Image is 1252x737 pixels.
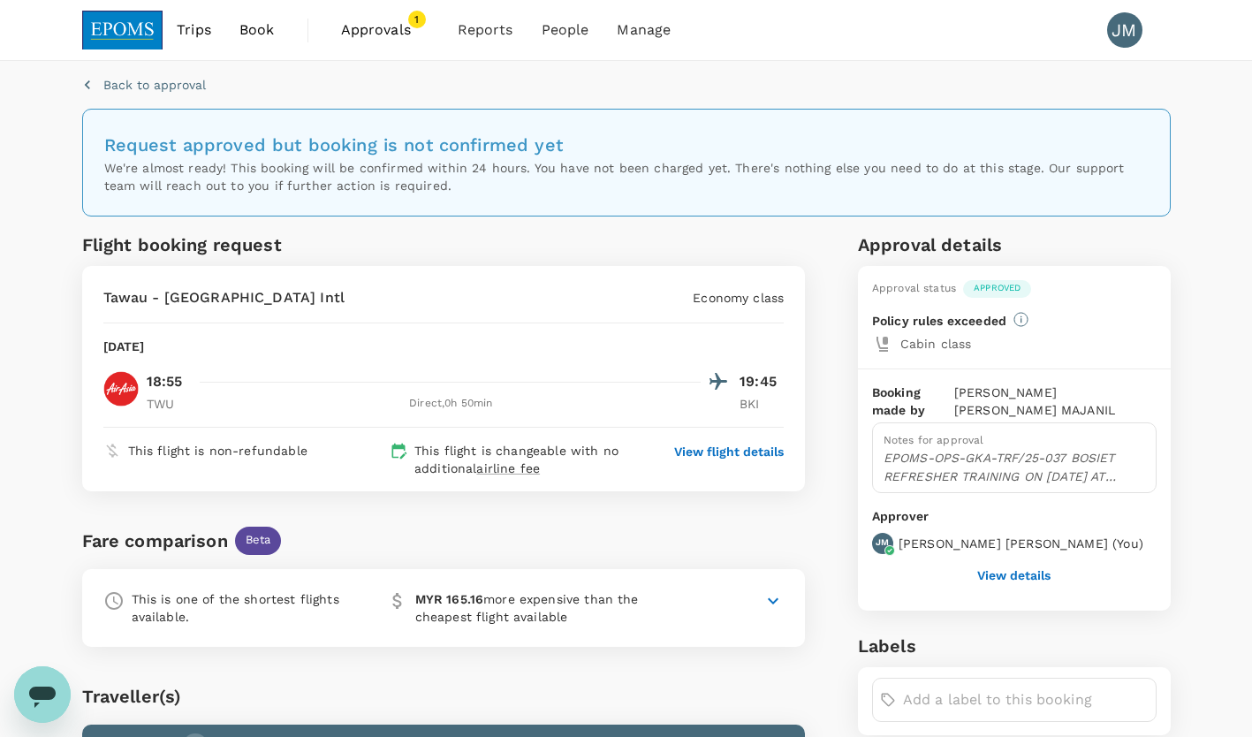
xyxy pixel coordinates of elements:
p: BKI [740,395,784,413]
h6: Request approved but booking is not confirmed yet [104,131,1149,159]
div: Traveller(s) [82,682,806,710]
p: TWU [147,395,191,413]
div: Approval status [872,280,956,298]
span: Trips [177,19,211,41]
span: Beta [235,532,282,549]
button: View details [977,568,1051,582]
h6: Approval details [858,231,1171,259]
span: airline fee [476,461,540,475]
img: EPOMS SDN BHD [82,11,163,49]
iframe: Button to launch messaging window [14,666,71,723]
p: JM [876,536,889,549]
span: Approved [963,282,1031,294]
img: AK [103,371,139,406]
span: 1 [408,11,426,28]
button: View flight details [674,443,784,460]
p: Cabin class [900,335,1157,353]
div: Direct , 0h 50min [201,395,702,413]
span: Reports [458,19,513,41]
p: more expensive than the cheapest flight available [415,590,642,626]
p: Economy class [693,289,784,307]
h6: Flight booking request [82,231,440,259]
p: [PERSON_NAME] [PERSON_NAME] MAJANIL [954,384,1157,419]
h6: Labels [858,632,1171,660]
span: Notes for approval [884,434,984,446]
b: MYR 165.16 [415,592,484,606]
p: 18:55 [147,371,183,392]
p: EPOMS-OPS-GKA-TRF/25-037 BOSIET REFRESHER TRAINING ON [DATE] AT [GEOGRAPHIC_DATA] KK [884,449,1145,484]
p: This flight is changeable with no additional [414,442,641,477]
button: Back to approval [82,76,206,94]
div: Fare comparison [82,527,228,555]
p: [PERSON_NAME] [PERSON_NAME] ( You ) [899,535,1143,552]
p: [DATE] [103,338,145,355]
span: Book [239,19,275,41]
span: People [542,19,589,41]
p: This is one of the shortest flights available. [132,590,359,626]
span: Approvals [341,19,429,41]
p: Back to approval [103,76,206,94]
p: Tawau - [GEOGRAPHIC_DATA] Intl [103,287,345,308]
p: We're almost ready! This booking will be confirmed within 24 hours. You have not been charged yet... [104,159,1149,194]
p: Policy rules exceeded [872,312,1006,330]
div: JM [1107,12,1142,48]
p: Booking made by [872,384,954,419]
span: Manage [617,19,671,41]
p: This flight is non-refundable [128,442,307,460]
p: 19:45 [740,371,784,392]
input: Add a label to this booking [903,686,1149,714]
p: Approver [872,507,1157,526]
